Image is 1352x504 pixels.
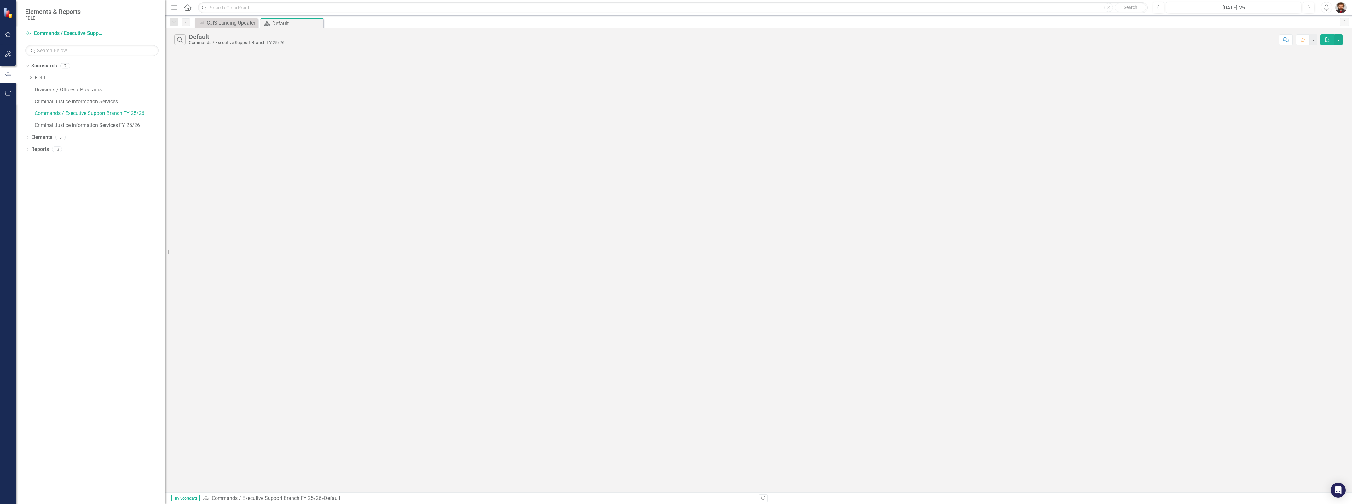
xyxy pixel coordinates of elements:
small: FDLE [25,15,81,20]
a: Elements [31,134,52,141]
div: 7 [60,63,70,69]
input: Search ClearPoint... [198,2,1148,13]
div: Default [189,33,285,40]
a: Criminal Justice Information Services FY 25/26 [35,122,165,129]
img: Christopher Kenworthy [1335,2,1347,13]
span: Search [1124,5,1137,10]
button: Search [1115,3,1146,12]
a: CJIS Landing Updater [196,19,256,27]
a: Divisions / Offices / Programs [35,86,165,94]
div: 0 [55,135,66,140]
img: ClearPoint Strategy [3,7,14,18]
div: Default [324,495,340,501]
a: Scorecards [31,62,57,70]
button: [DATE]-25 [1166,2,1301,13]
a: FDLE [35,74,165,82]
a: Commands / Executive Support Branch FY 25/26 [25,30,104,37]
div: CJIS Landing Updater [207,19,256,27]
div: » [203,495,754,502]
a: Reports [31,146,49,153]
div: Default [272,20,322,27]
a: Commands / Executive Support Branch FY 25/26 [35,110,165,117]
div: Commands / Executive Support Branch FY 25/26 [189,40,285,45]
span: By Scorecard [171,495,200,501]
div: [DATE]-25 [1168,4,1299,12]
a: Criminal Justice Information Services [35,98,165,106]
div: 13 [52,147,62,152]
input: Search Below... [25,45,159,56]
span: Elements & Reports [25,8,81,15]
div: Open Intercom Messenger [1331,483,1346,498]
a: Commands / Executive Support Branch FY 25/26 [212,495,321,501]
